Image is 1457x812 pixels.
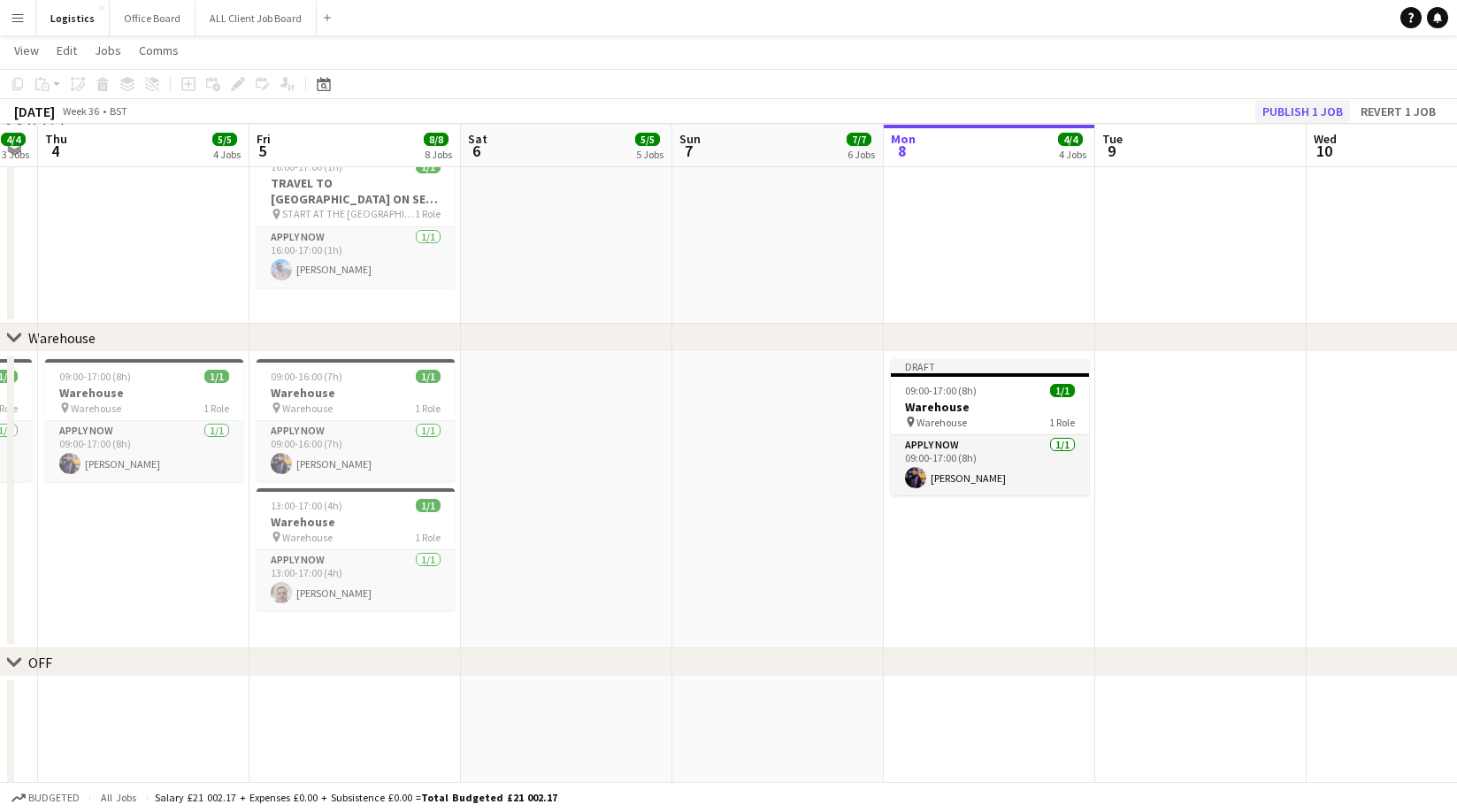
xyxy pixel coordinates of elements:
span: 1 Role [415,531,441,544]
div: 4 Jobs [1059,148,1086,161]
h3: Warehouse [45,385,243,401]
span: Edit [57,42,77,58]
span: 1 Role [415,207,441,220]
span: 1/1 [204,370,229,383]
div: 6 Jobs [847,148,875,161]
button: Budgeted [9,788,82,808]
h3: TRAVEL TO [GEOGRAPHIC_DATA] ON SEA: BUILD - Taste of the Caribbean [257,175,455,207]
span: Warehouse [916,416,967,429]
div: BST [110,104,127,118]
span: Warehouse [282,402,333,415]
span: 5 [254,141,271,161]
span: 1/1 [1050,384,1075,397]
span: Comms [139,42,179,58]
a: Edit [50,39,84,62]
span: Warehouse [282,531,333,544]
span: Jobs [95,42,121,58]
span: Wed [1314,131,1337,147]
span: 6 [465,141,487,161]
a: View [7,39,46,62]
span: 1/1 [416,370,441,383]
div: OFF [28,654,52,671]
span: 1/1 [416,499,441,512]
h3: Warehouse [257,514,455,530]
app-job-card: Draft09:00-17:00 (8h)1/1Warehouse Warehouse1 RoleAPPLY NOW1/109:00-17:00 (8h)[PERSON_NAME] [891,359,1089,495]
span: Warehouse [71,402,121,415]
div: Warehouse [28,329,96,347]
span: 1 Role [203,402,229,415]
span: 7/7 [847,133,871,146]
app-job-card: 09:00-17:00 (8h)1/1Warehouse Warehouse1 RoleAPPLY NOW1/109:00-17:00 (8h)[PERSON_NAME] [45,359,243,481]
span: Sun [679,131,701,147]
span: Week 36 [58,104,103,118]
span: 4/4 [1,133,26,146]
app-job-card: 13:00-17:00 (4h)1/1Warehouse Warehouse1 RoleAPPLY NOW1/113:00-17:00 (4h)[PERSON_NAME] [257,488,455,610]
span: All jobs [97,791,140,804]
span: Sat [468,131,487,147]
span: 13:00-17:00 (4h) [271,499,342,512]
div: [DATE] [14,103,55,120]
div: 8 Jobs [425,148,452,161]
app-card-role: APPLY NOW1/109:00-17:00 (8h)[PERSON_NAME] [891,435,1089,495]
span: 8/8 [424,133,449,146]
app-card-role: APPLY NOW1/109:00-17:00 (8h)[PERSON_NAME] [45,421,243,481]
span: 09:00-16:00 (7h) [271,370,342,383]
span: 09:00-17:00 (8h) [905,384,977,397]
button: Publish 1 job [1255,100,1350,123]
app-card-role: APPLY NOW1/109:00-16:00 (7h)[PERSON_NAME] [257,421,455,481]
span: 4 [42,141,67,161]
span: 9 [1100,141,1123,161]
div: Salary £21 002.17 + Expenses £0.00 + Subsistence £0.00 = [155,791,557,804]
span: 09:00-17:00 (8h) [59,370,131,383]
span: Budgeted [28,792,80,804]
span: 1 Role [415,402,441,415]
span: Total Budgeted £21 002.17 [421,791,557,804]
button: Logistics [36,1,110,35]
span: 4/4 [1058,133,1083,146]
button: ALL Client Job Board [196,1,317,35]
span: 8 [888,141,916,161]
span: View [14,42,39,58]
app-card-role: APPLY NOW1/116:00-17:00 (1h)[PERSON_NAME] [257,227,455,287]
app-job-card: 09:00-16:00 (7h)1/1Warehouse Warehouse1 RoleAPPLY NOW1/109:00-16:00 (7h)[PERSON_NAME] [257,359,455,481]
app-card-role: APPLY NOW1/113:00-17:00 (4h)[PERSON_NAME] [257,550,455,610]
span: 5/5 [212,133,237,146]
button: Revert 1 job [1353,100,1443,123]
span: Thu [45,131,67,147]
span: Fri [257,131,271,147]
h3: Warehouse [891,399,1089,415]
div: 3 Jobs [2,148,29,161]
a: Comms [132,39,186,62]
span: Tue [1102,131,1123,147]
span: 5/5 [635,133,660,146]
span: 1 Role [1049,416,1075,429]
button: Office Board [110,1,196,35]
span: 10 [1311,141,1337,161]
span: Mon [891,131,916,147]
span: START AT THE [GEOGRAPHIC_DATA] [282,207,415,220]
app-job-card: 16:00-17:00 (1h)1/1TRAVEL TO [GEOGRAPHIC_DATA] ON SEA: BUILD - Taste of the Caribbean START AT TH... [257,149,455,287]
div: 4 Jobs [213,148,241,161]
a: Jobs [88,39,128,62]
div: Draft [891,359,1089,373]
h3: Warehouse [257,385,455,401]
div: 5 Jobs [636,148,663,161]
span: 7 [677,141,701,161]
